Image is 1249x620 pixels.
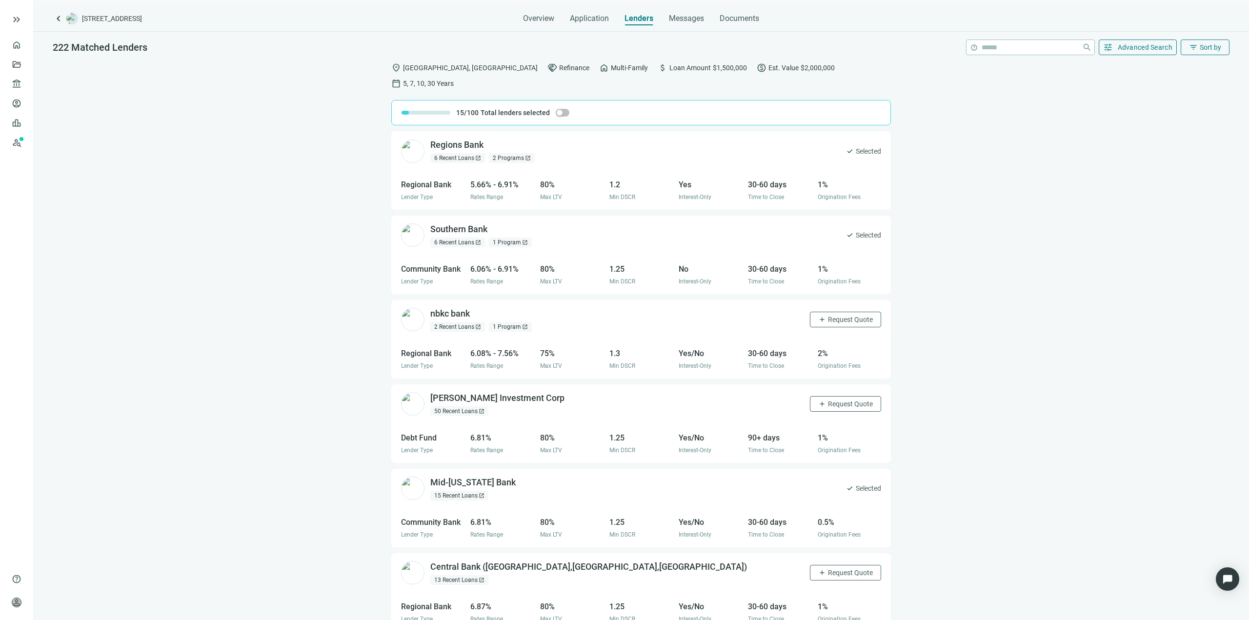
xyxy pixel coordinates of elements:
[609,362,635,369] span: Min DSCR
[846,484,854,492] span: check
[658,63,667,73] span: attach_money
[609,447,635,454] span: Min DSCR
[430,223,487,236] div: Southern Bank
[470,347,534,360] div: 6.08% - 7.56%
[430,477,516,489] div: Mid-[US_STATE] Bank
[818,569,826,577] span: add
[748,278,784,285] span: Time to Close
[391,63,401,73] span: location_on
[818,278,861,285] span: Origination Fees
[818,316,826,323] span: add
[11,14,22,25] span: keyboard_double_arrow_right
[609,278,635,285] span: Min DSCR
[401,600,464,613] div: Regional Bank
[66,13,78,24] img: deal-logo
[401,447,433,454] span: Lender Type
[540,194,562,200] span: Max LTV
[1200,43,1221,51] span: Sort by
[757,63,835,73] div: Est. Value
[609,194,635,200] span: Min DSCR
[401,362,433,369] span: Lender Type
[828,569,873,577] span: Request Quote
[818,432,881,444] div: 1%
[470,278,503,285] span: Rates Range
[748,362,784,369] span: Time to Close
[609,531,635,538] span: Min DSCR
[401,263,464,275] div: Community Bank
[12,574,21,584] span: help
[669,14,704,23] span: Messages
[748,516,811,528] div: 30-60 days
[609,347,673,360] div: 1.3
[470,516,534,528] div: 6.81%
[856,230,881,240] span: Selected
[624,14,653,23] span: Lenders
[818,400,826,408] span: add
[401,432,464,444] div: Debt Fund
[609,600,673,613] div: 1.25
[430,406,488,416] div: 50 Recent Loans
[846,231,854,239] span: check
[679,179,742,191] div: Yes
[679,347,742,360] div: Yes/No
[540,516,604,528] div: 80%
[522,324,528,330] span: open_in_new
[401,347,464,360] div: Regional Bank
[430,308,470,320] div: nbkc bank
[540,447,562,454] span: Max LTV
[748,600,811,613] div: 30-60 days
[748,347,811,360] div: 30-60 days
[609,263,673,275] div: 1.25
[540,362,562,369] span: Max LTV
[470,263,534,275] div: 6.06% - 6.91%
[801,62,835,73] span: $2,000,000
[818,263,881,275] div: 1%
[818,194,861,200] span: Origination Fees
[540,347,604,360] div: 75%
[658,63,747,73] div: Loan Amount
[818,347,881,360] div: 2%
[559,62,589,73] span: Refinance
[609,432,673,444] div: 1.25
[525,155,531,161] span: open_in_new
[470,600,534,613] div: 6.87%
[1118,43,1173,51] span: Advanced Search
[810,312,881,327] button: addRequest Quote
[599,63,609,73] span: home
[679,600,742,613] div: Yes/No
[430,575,488,585] div: 13 Recent Loans
[679,516,742,528] div: Yes/No
[609,179,673,191] div: 1.2
[810,565,881,580] button: addRequest Quote
[818,600,881,613] div: 1%
[720,14,759,23] span: Documents
[470,531,503,538] span: Rates Range
[713,62,747,73] span: $1,500,000
[679,447,711,454] span: Interest-Only
[757,63,766,73] span: paid
[818,531,861,538] span: Origination Fees
[53,13,64,24] a: keyboard_arrow_left
[470,179,534,191] div: 5.66% - 6.91%
[540,278,562,285] span: Max LTV
[818,179,881,191] div: 1%
[1216,567,1239,591] div: Open Intercom Messenger
[391,79,401,88] span: calendar_today
[489,238,532,247] div: 1 Program
[540,432,604,444] div: 80%
[430,238,485,247] div: 6 Recent Loans
[479,577,484,583] span: open_in_new
[818,447,861,454] span: Origination Fees
[53,41,147,53] span: 222 Matched Lenders
[481,108,550,118] span: Total lenders selected
[679,432,742,444] div: Yes/No
[856,483,881,494] span: Selected
[748,179,811,191] div: 30-60 days
[856,146,881,157] span: Selected
[401,516,464,528] div: Community Bank
[489,322,532,332] div: 1 Program
[522,240,528,245] span: open_in_new
[828,400,873,408] span: Request Quote
[475,240,481,245] span: open_in_new
[401,194,433,200] span: Lender Type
